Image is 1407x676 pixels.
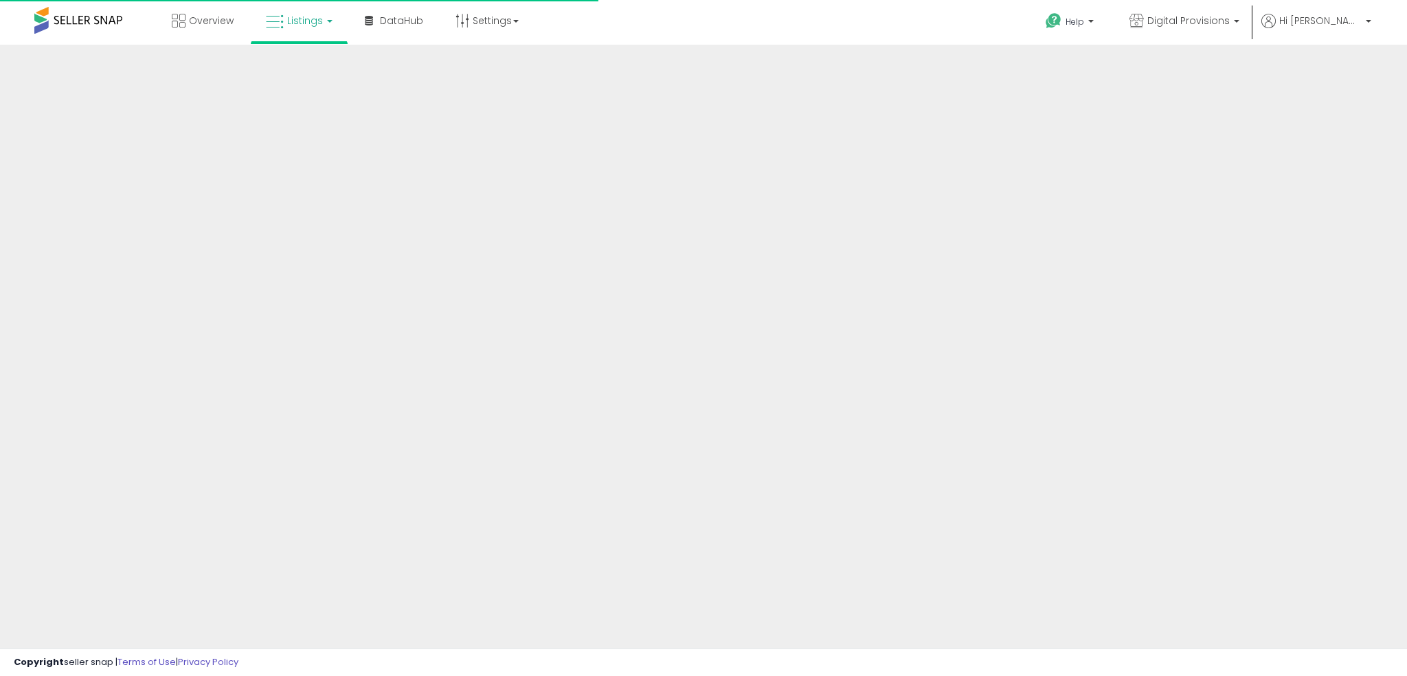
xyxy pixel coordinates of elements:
[189,14,234,28] span: Overview
[1066,16,1084,28] span: Help
[1261,14,1371,45] a: Hi [PERSON_NAME]
[287,14,323,28] span: Listings
[1279,14,1362,28] span: Hi [PERSON_NAME]
[380,14,423,28] span: DataHub
[1035,2,1107,45] a: Help
[1147,14,1230,28] span: Digital Provisions
[1045,12,1062,30] i: Get Help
